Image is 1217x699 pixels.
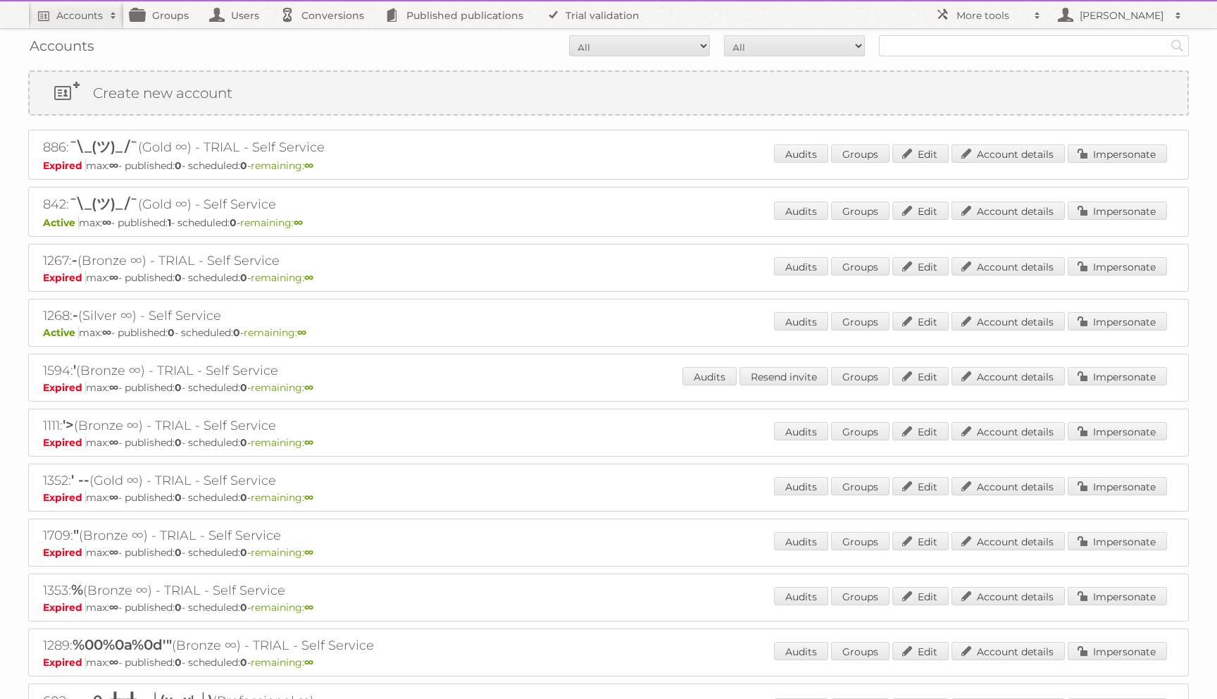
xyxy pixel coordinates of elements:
a: Impersonate [1068,532,1167,550]
a: Account details [951,257,1065,276]
span: Expired [43,491,86,504]
strong: 0 [240,159,247,172]
span: remaining: [240,216,303,229]
a: Edit [892,642,949,660]
a: Edit [892,422,949,440]
a: Audits [682,367,737,385]
a: Account details [951,202,1065,220]
a: Impersonate [1068,202,1167,220]
a: Impersonate [1068,422,1167,440]
a: Impersonate [1068,312,1167,330]
a: Edit [892,367,949,385]
strong: ∞ [304,491,313,504]
span: remaining: [251,436,313,449]
span: % [71,581,83,598]
span: Active [43,216,79,229]
strong: ∞ [304,159,313,172]
a: Groups [831,587,890,605]
strong: ∞ [109,159,118,172]
span: remaining: [251,656,313,669]
a: More tools [928,1,1048,28]
a: Groups [831,532,890,550]
strong: 0 [240,381,247,394]
h2: 1289: (Bronze ∞) - TRIAL - Self Service [43,636,536,655]
a: [PERSON_NAME] [1048,1,1189,28]
a: Audits [774,312,828,330]
span: remaining: [244,326,306,339]
span: '> [63,416,74,433]
span: " [73,526,79,543]
strong: ∞ [102,326,111,339]
strong: ∞ [304,436,313,449]
span: remaining: [251,381,313,394]
a: Audits [774,642,828,660]
span: ¯\_(ツ)_/¯ [69,195,138,212]
span: remaining: [251,546,313,559]
strong: ∞ [109,546,118,559]
a: Published publications [378,1,537,28]
a: Account details [951,422,1065,440]
p: max: - published: - scheduled: - [43,159,1174,172]
a: Edit [892,312,949,330]
a: Audits [774,257,828,276]
span: Expired [43,546,86,559]
strong: ∞ [109,271,118,284]
h2: More tools [956,8,1027,23]
a: Resend invite [739,367,828,385]
strong: 1 [168,216,171,229]
a: Users [203,1,273,28]
h2: Accounts [56,8,103,23]
strong: 0 [240,656,247,669]
strong: ∞ [109,381,118,394]
span: - [72,252,77,268]
span: Expired [43,656,86,669]
h2: 886: (Gold ∞) - TRIAL - Self Service [43,137,536,158]
h2: 842: (Gold ∞) - Self Service [43,194,536,215]
a: Account details [951,587,1065,605]
a: Audits [774,144,828,163]
strong: 0 [175,381,182,394]
span: Expired [43,159,86,172]
strong: ∞ [304,546,313,559]
span: Expired [43,381,86,394]
a: Account details [951,312,1065,330]
a: Impersonate [1068,257,1167,276]
strong: ∞ [304,271,313,284]
a: Edit [892,257,949,276]
h2: [PERSON_NAME] [1076,8,1168,23]
a: Audits [774,587,828,605]
a: Edit [892,202,949,220]
p: max: - published: - scheduled: - [43,326,1174,339]
strong: 0 [175,159,182,172]
p: max: - published: - scheduled: - [43,546,1174,559]
p: max: - published: - scheduled: - [43,656,1174,669]
h2: 1709: (Bronze ∞) - TRIAL - Self Service [43,526,536,545]
strong: ∞ [297,326,306,339]
h2: 1111: (Bronze ∞) - TRIAL - Self Service [43,416,536,435]
p: max: - published: - scheduled: - [43,381,1174,394]
strong: 0 [175,436,182,449]
strong: 0 [168,326,175,339]
a: Audits [774,477,828,495]
a: Audits [774,422,828,440]
a: Impersonate [1068,477,1167,495]
strong: 0 [230,216,237,229]
p: max: - published: - scheduled: - [43,271,1174,284]
a: Edit [892,144,949,163]
span: Expired [43,601,86,614]
a: Impersonate [1068,642,1167,660]
a: Edit [892,477,949,495]
a: Audits [774,202,828,220]
a: Account details [951,477,1065,495]
strong: 0 [233,326,240,339]
h2: 1353: (Bronze ∞) - TRIAL - Self Service [43,581,536,600]
strong: 0 [175,601,182,614]
span: ' [73,361,76,378]
strong: ∞ [109,436,118,449]
a: Groups [831,144,890,163]
a: Accounts [28,1,124,28]
a: Impersonate [1068,587,1167,605]
a: Groups [831,257,890,276]
a: Trial validation [537,1,654,28]
strong: 0 [240,601,247,614]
